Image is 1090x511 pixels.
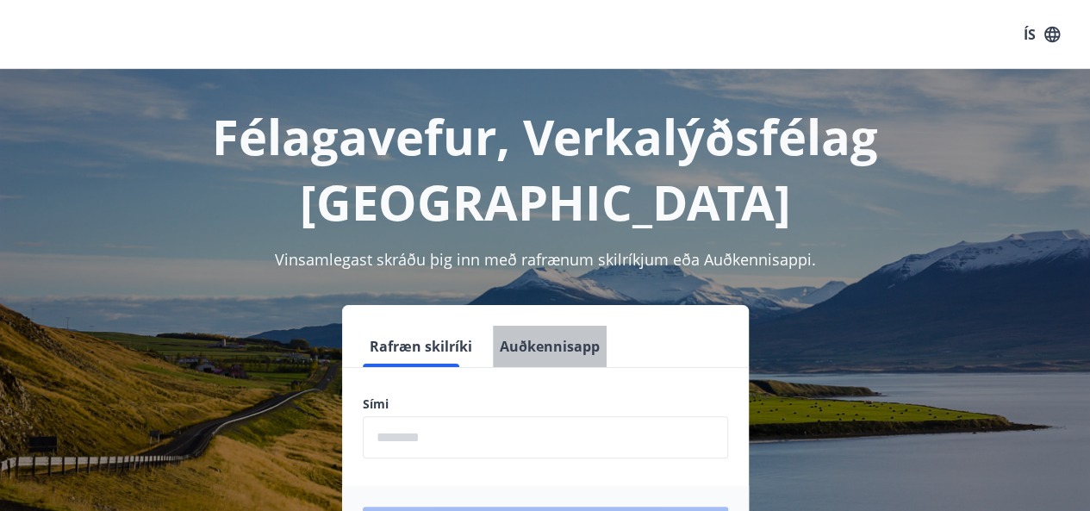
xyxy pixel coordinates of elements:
[363,326,479,367] button: Rafræn skilríki
[21,103,1069,234] h1: Félagavefur, Verkalýðsfélag [GEOGRAPHIC_DATA]
[275,249,816,270] span: Vinsamlegast skráðu þig inn með rafrænum skilríkjum eða Auðkennisappi.
[1014,19,1069,50] button: ÍS
[363,396,728,413] label: Sími
[493,326,607,367] button: Auðkennisapp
